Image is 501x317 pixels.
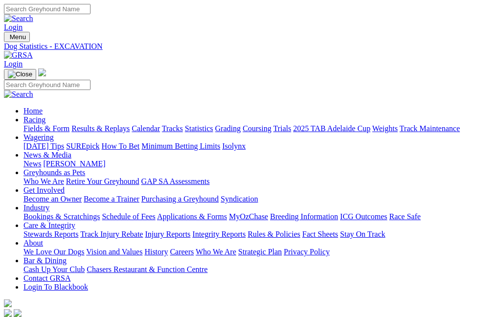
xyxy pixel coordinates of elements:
[102,142,140,150] a: How To Bet
[10,33,26,41] span: Menu
[270,212,338,221] a: Breeding Information
[80,230,143,238] a: Track Injury Rebate
[43,159,105,168] a: [PERSON_NAME]
[215,124,241,133] a: Grading
[23,195,497,204] div: Get Involved
[340,212,387,221] a: ICG Outcomes
[4,4,91,14] input: Search
[23,265,497,274] div: Bar & Dining
[196,248,236,256] a: Who We Are
[221,195,258,203] a: Syndication
[71,124,130,133] a: Results & Replays
[23,248,497,256] div: About
[102,212,155,221] a: Schedule of Fees
[389,212,420,221] a: Race Safe
[23,133,54,141] a: Wagering
[23,151,71,159] a: News & Media
[23,239,43,247] a: About
[66,142,99,150] a: SUREpick
[23,124,69,133] a: Fields & Form
[4,23,23,31] a: Login
[23,195,82,203] a: Become an Owner
[23,142,64,150] a: [DATE] Tips
[4,299,12,307] img: logo-grsa-white.png
[185,124,213,133] a: Statistics
[23,124,497,133] div: Racing
[23,248,84,256] a: We Love Our Dogs
[23,230,497,239] div: Care & Integrity
[23,274,70,282] a: Contact GRSA
[23,212,497,221] div: Industry
[23,265,85,273] a: Cash Up Your Club
[284,248,330,256] a: Privacy Policy
[4,42,497,51] a: Dog Statistics - EXCAVATION
[23,186,65,194] a: Get Involved
[4,80,91,90] input: Search
[23,159,497,168] div: News & Media
[23,177,64,185] a: Who We Are
[4,14,33,23] img: Search
[23,177,497,186] div: Greyhounds as Pets
[23,115,46,124] a: Racing
[14,309,22,317] img: twitter.svg
[229,212,268,221] a: MyOzChase
[23,256,67,265] a: Bar & Dining
[145,230,190,238] a: Injury Reports
[243,124,272,133] a: Coursing
[222,142,246,150] a: Isolynx
[273,124,291,133] a: Trials
[4,69,36,80] button: Toggle navigation
[23,221,75,229] a: Care & Integrity
[162,124,183,133] a: Tracks
[141,177,210,185] a: GAP SA Assessments
[86,248,142,256] a: Vision and Values
[38,68,46,76] img: logo-grsa-white.png
[23,168,85,177] a: Greyhounds as Pets
[170,248,194,256] a: Careers
[23,159,41,168] a: News
[23,142,497,151] div: Wagering
[66,177,139,185] a: Retire Your Greyhound
[248,230,300,238] a: Rules & Policies
[4,60,23,68] a: Login
[87,265,207,273] a: Chasers Restaurant & Function Centre
[400,124,460,133] a: Track Maintenance
[132,124,160,133] a: Calendar
[238,248,282,256] a: Strategic Plan
[8,70,32,78] img: Close
[293,124,370,133] a: 2025 TAB Adelaide Cup
[302,230,338,238] a: Fact Sheets
[141,195,219,203] a: Purchasing a Greyhound
[23,283,88,291] a: Login To Blackbook
[23,204,49,212] a: Industry
[141,142,220,150] a: Minimum Betting Limits
[4,32,30,42] button: Toggle navigation
[372,124,398,133] a: Weights
[23,107,43,115] a: Home
[23,212,100,221] a: Bookings & Scratchings
[23,230,78,238] a: Stewards Reports
[157,212,227,221] a: Applications & Forms
[4,90,33,99] img: Search
[144,248,168,256] a: History
[84,195,139,203] a: Become a Trainer
[4,309,12,317] img: facebook.svg
[340,230,385,238] a: Stay On Track
[4,51,33,60] img: GRSA
[192,230,246,238] a: Integrity Reports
